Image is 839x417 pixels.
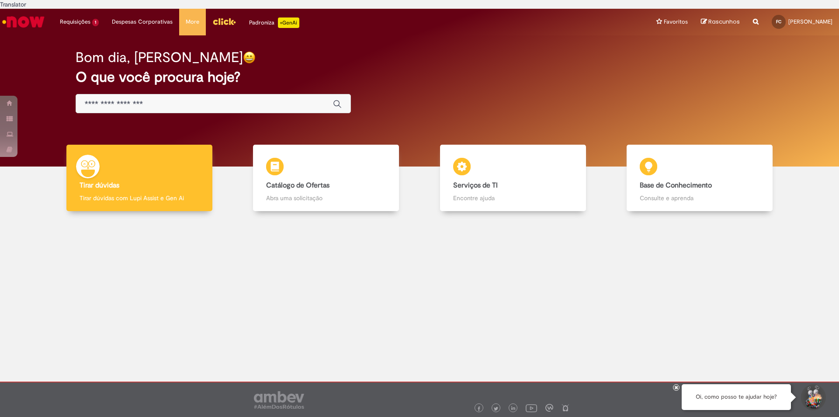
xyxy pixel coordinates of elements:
a: FC [PERSON_NAME] [765,9,839,35]
img: logo_footer_ambev_rotulo_gray.png [254,391,304,409]
a: Tirar dúvidas Tirar dúvidas com Lupi Assist e Gen Ai [46,145,233,212]
ul: Menu Cabeçalho [243,9,306,35]
p: Abra uma solicitação [266,194,386,202]
img: ServiceNow [1,13,46,31]
i: Search from all sources [753,9,759,24]
ul: Menu Cabeçalho [105,9,179,35]
p: +GenAi [278,17,299,28]
ul: Menu Cabeçalho [179,9,206,35]
span: Despesas Corporativas [112,17,173,26]
span: Rascunhos [708,17,740,26]
span: More [186,17,199,26]
img: logo_footer_workplace.png [545,404,553,412]
a: Base de Conhecimento Consulte e aprenda [607,145,794,212]
p: Consulte e aprenda [640,194,759,202]
p: Encontre ajuda [453,194,573,202]
span: FC [776,19,781,24]
img: logo_footer_twitter.png [494,407,498,411]
img: logo_footer_youtube.png [526,402,537,414]
a: More : 4 [179,9,206,35]
span: Favoritos [664,17,688,26]
img: click_logo_yellow_360x200.png [212,15,236,28]
a: Favoritos : 0 [650,9,694,35]
a: Requisições : 1 [53,9,105,35]
a: Despesas Corporativas : [105,9,179,35]
ul: Menu Cabeçalho [53,9,105,35]
span: 1 [92,19,99,26]
img: logo_footer_linkedin.png [511,406,516,411]
a: Serviços de TI Encontre ajuda [419,145,607,212]
ul: Menu Cabeçalho [206,9,243,35]
img: happy-face.png [243,51,256,64]
img: logo_footer_facebook.png [477,407,481,411]
h2: O que você procura hoje? [76,69,764,85]
span: [PERSON_NAME] [788,18,832,25]
b: Catálogo de Ofertas [266,181,329,190]
button: Iniciar Conversa de Suporte [800,384,826,410]
div: Padroniza [249,17,299,28]
a: Catálogo de Ofertas Abra uma solicitação [233,145,420,212]
b: Base de Conhecimento [640,181,712,190]
a: Rascunhos [701,18,740,26]
img: logo_footer_naosei.png [562,404,569,412]
b: Serviços de TI [453,181,498,190]
p: Tirar dúvidas com Lupi Assist e Gen Ai [80,194,199,202]
b: Tirar dúvidas [80,181,119,190]
span: Requisições [60,17,90,26]
ul: Menu Cabeçalho [650,9,694,35]
h2: Bom dia, [PERSON_NAME] [76,50,243,65]
div: Oi, como posso te ajudar hoje? [682,384,791,410]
